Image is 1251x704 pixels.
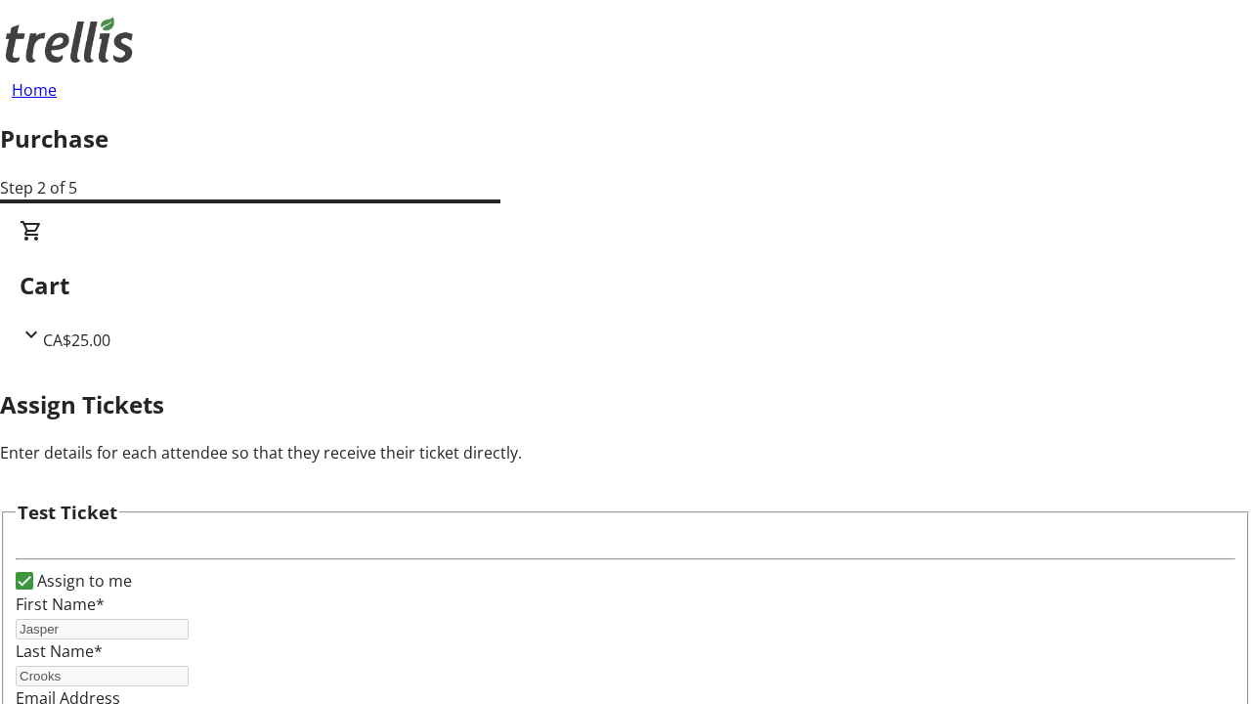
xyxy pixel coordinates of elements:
label: Last Name* [16,640,103,662]
h3: Test Ticket [18,499,117,526]
span: CA$25.00 [43,330,110,351]
h2: Cart [20,268,1231,303]
label: First Name* [16,594,105,615]
label: Assign to me [33,569,132,593]
div: CartCA$25.00 [20,219,1231,352]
